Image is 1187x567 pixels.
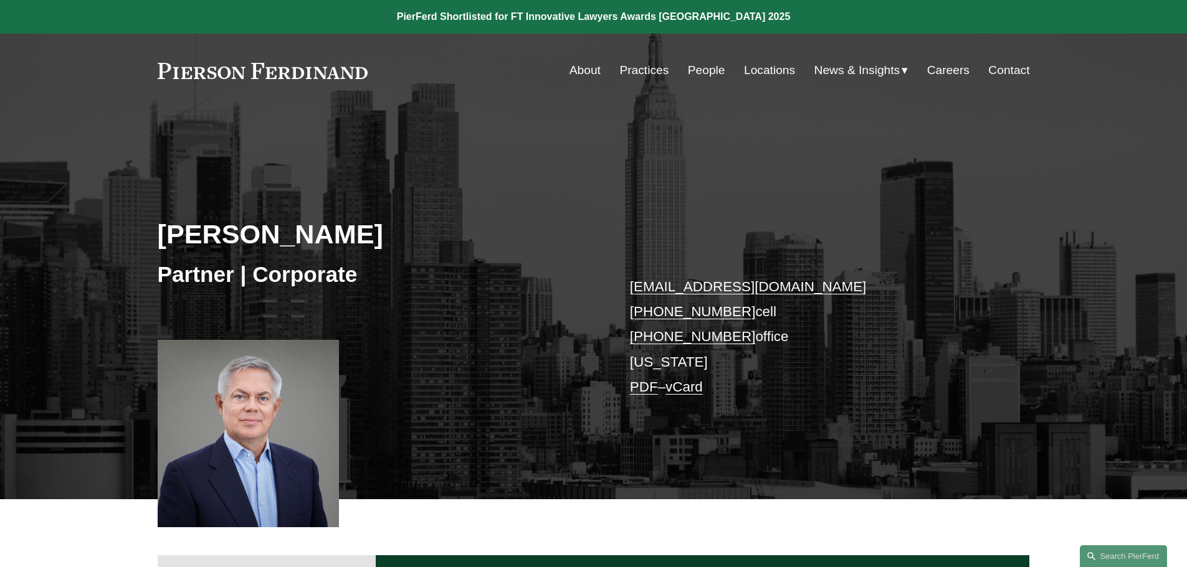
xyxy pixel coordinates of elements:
[814,60,900,82] span: News & Insights
[927,59,970,82] a: Careers
[988,59,1029,82] a: Contact
[630,329,756,344] a: [PHONE_NUMBER]
[158,218,594,250] h2: [PERSON_NAME]
[570,59,601,82] a: About
[744,59,795,82] a: Locations
[158,261,594,288] h3: Partner | Corporate
[630,279,866,294] a: [EMAIL_ADDRESS][DOMAIN_NAME]
[688,59,725,82] a: People
[665,379,703,395] a: vCard
[630,274,993,400] p: cell office [US_STATE] –
[630,379,658,395] a: PDF
[619,59,669,82] a: Practices
[630,304,756,319] a: [PHONE_NUMBER]
[1080,545,1167,567] a: Search this site
[814,59,908,82] a: folder dropdown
